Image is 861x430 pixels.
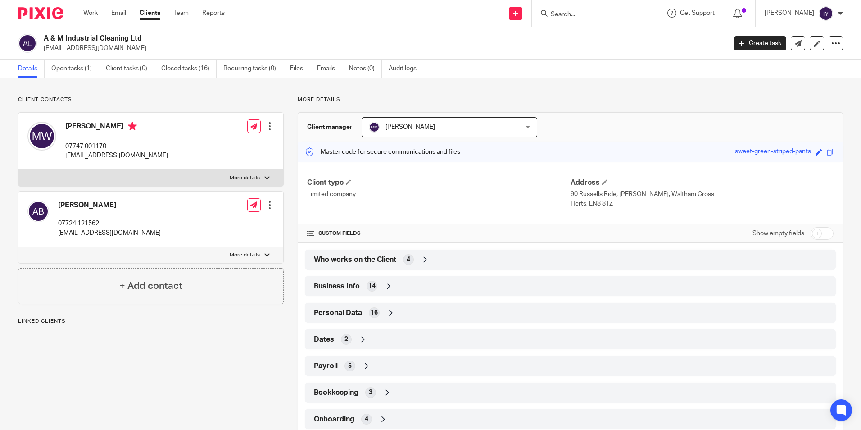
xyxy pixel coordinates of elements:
div: sweet-green-striped-pants [735,147,811,157]
p: 07747 001170 [65,142,168,151]
p: 90 Russells Ride, [PERSON_NAME], Waltham Cross [571,190,834,199]
h4: [PERSON_NAME] [58,201,161,210]
p: [PERSON_NAME] [765,9,814,18]
a: Client tasks (0) [106,60,154,78]
p: Master code for secure communications and files [305,147,460,156]
a: Team [174,9,189,18]
p: 07724 121562 [58,219,161,228]
h4: Address [571,178,834,188]
span: Get Support [680,10,715,16]
span: Onboarding [314,415,354,424]
span: 2 [344,335,348,344]
p: [EMAIL_ADDRESS][DOMAIN_NAME] [44,44,721,53]
a: Work [83,9,98,18]
a: Create task [734,36,786,50]
span: Business Info [314,282,360,291]
p: More details [230,252,260,259]
h4: CUSTOM FIELDS [307,230,570,237]
span: 4 [407,255,410,264]
span: 5 [348,361,352,371]
a: Reports [202,9,225,18]
p: Linked clients [18,318,284,325]
label: Show empty fields [752,229,804,238]
img: svg%3E [819,6,833,21]
img: svg%3E [27,201,49,222]
a: Notes (0) [349,60,382,78]
a: Details [18,60,45,78]
span: 3 [369,388,372,397]
img: Pixie [18,7,63,19]
p: More details [298,96,843,103]
i: Primary [128,122,137,131]
p: [EMAIL_ADDRESS][DOMAIN_NAME] [65,151,168,160]
span: Personal Data [314,308,362,318]
h2: A & M Industrial Cleaning Ltd [44,34,585,43]
h4: + Add contact [119,279,182,293]
span: Bookkeeping [314,388,358,398]
a: Clients [140,9,160,18]
a: Emails [317,60,342,78]
span: Who works on the Client [314,255,396,265]
img: svg%3E [27,122,56,151]
a: Audit logs [389,60,423,78]
span: Dates [314,335,334,344]
p: Client contacts [18,96,284,103]
a: Closed tasks (16) [161,60,217,78]
input: Search [550,11,631,19]
h4: [PERSON_NAME] [65,122,168,133]
img: svg%3E [369,122,380,133]
h3: Client manager [307,123,353,132]
a: Open tasks (1) [51,60,99,78]
h4: Client type [307,178,570,188]
a: Email [111,9,126,18]
a: Files [290,60,310,78]
a: Recurring tasks (0) [223,60,283,78]
span: Payroll [314,361,338,371]
span: 16 [371,308,378,317]
p: More details [230,174,260,182]
p: Limited company [307,190,570,199]
p: Herts, EN8 8TZ [571,199,834,208]
p: [EMAIL_ADDRESS][DOMAIN_NAME] [58,229,161,238]
img: svg%3E [18,34,37,53]
span: 4 [365,415,368,424]
span: 14 [368,282,376,291]
span: [PERSON_NAME] [385,124,435,130]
